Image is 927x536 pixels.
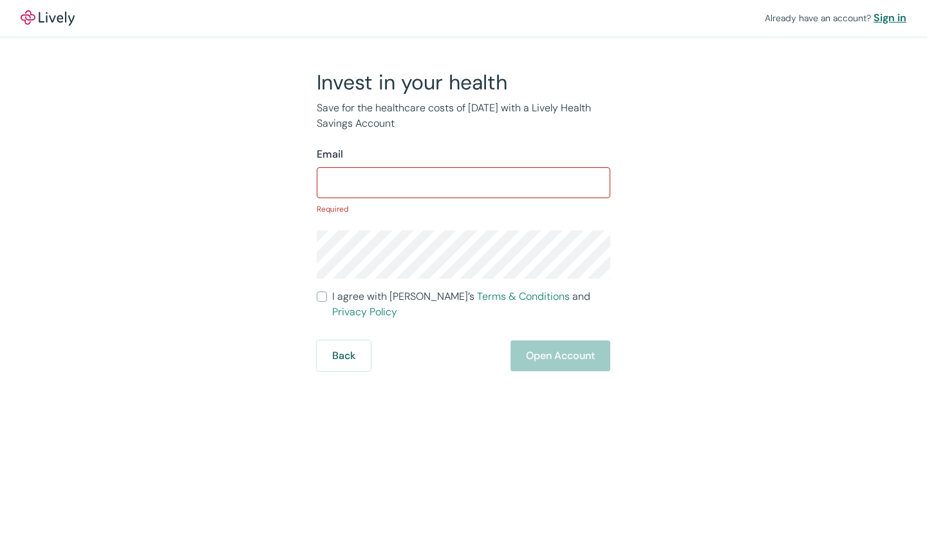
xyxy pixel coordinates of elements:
[317,100,610,131] p: Save for the healthcare costs of [DATE] with a Lively Health Savings Account
[874,10,906,26] a: Sign in
[332,305,397,319] a: Privacy Policy
[317,69,610,95] h2: Invest in your health
[477,290,570,303] a: Terms & Conditions
[317,340,371,371] button: Back
[317,203,610,215] p: Required
[332,289,610,320] span: I agree with [PERSON_NAME]’s and
[21,10,75,26] a: LivelyLively
[765,10,906,26] div: Already have an account?
[317,147,343,162] label: Email
[21,10,75,26] img: Lively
